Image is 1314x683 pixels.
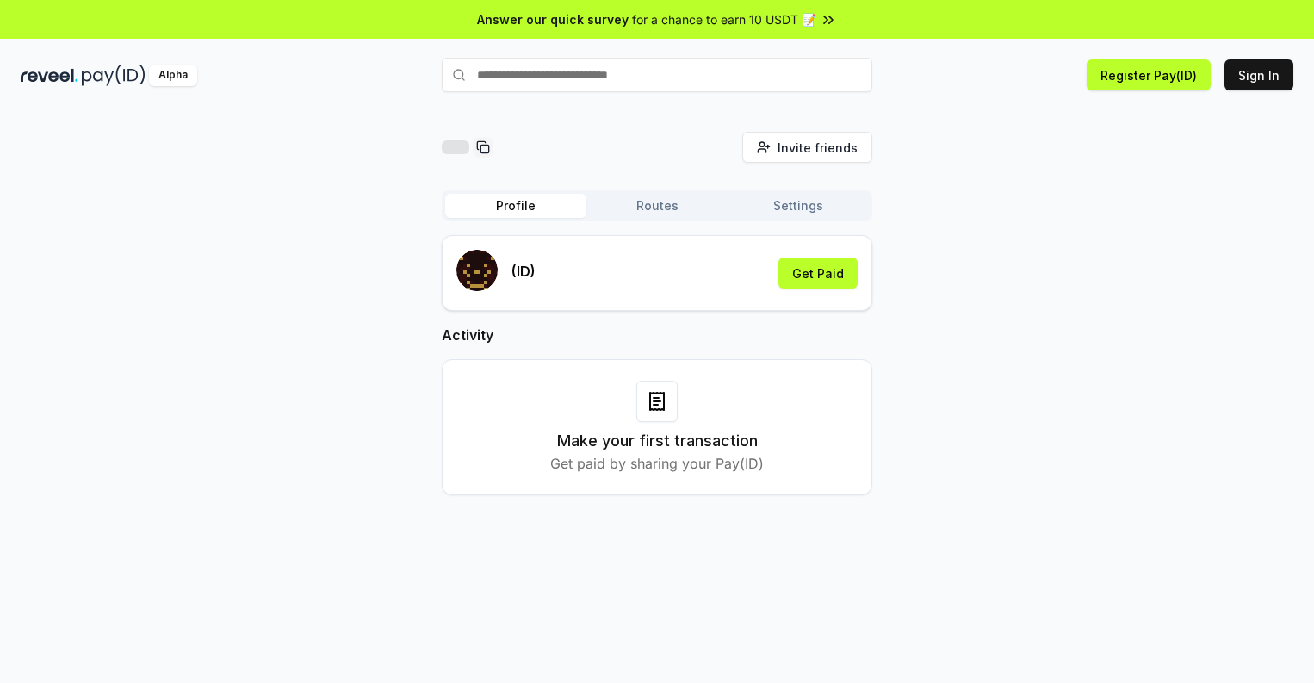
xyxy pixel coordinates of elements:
[445,194,586,218] button: Profile
[511,261,536,282] p: (ID)
[1224,59,1293,90] button: Sign In
[778,258,858,289] button: Get Paid
[632,10,816,28] span: for a chance to earn 10 USDT 📝
[442,325,872,345] h2: Activity
[778,139,858,157] span: Invite friends
[477,10,629,28] span: Answer our quick survey
[1087,59,1211,90] button: Register Pay(ID)
[550,453,764,474] p: Get paid by sharing your Pay(ID)
[149,65,197,86] div: Alpha
[742,132,872,163] button: Invite friends
[82,65,146,86] img: pay_id
[557,429,758,453] h3: Make your first transaction
[21,65,78,86] img: reveel_dark
[586,194,728,218] button: Routes
[728,194,869,218] button: Settings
